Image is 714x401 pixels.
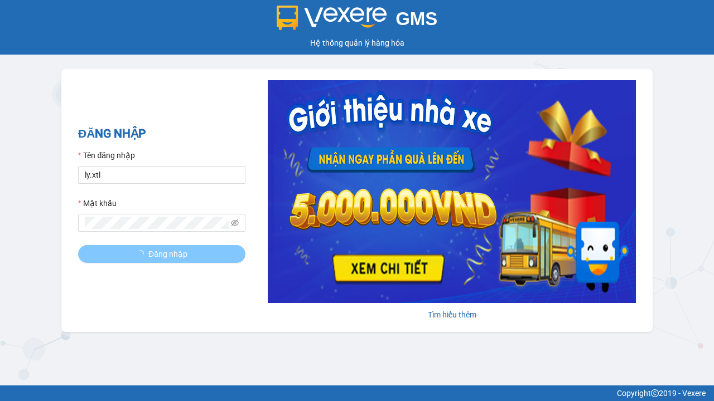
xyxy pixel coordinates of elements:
span: GMS [395,8,437,29]
span: loading [136,250,148,258]
span: eye-invisible [231,219,239,227]
label: Mật khẩu [78,197,117,209]
div: Hệ thống quản lý hàng hóa [3,37,711,49]
img: banner-0 [268,80,636,303]
label: Tên đăng nhập [78,149,135,162]
img: logo 2 [277,6,387,30]
div: Copyright 2019 - Vexere [8,387,706,399]
a: GMS [277,17,438,26]
input: Tên đăng nhập [78,166,245,184]
div: Tìm hiểu thêm [268,309,636,321]
span: Đăng nhập [148,248,187,260]
button: Đăng nhập [78,245,245,263]
h2: ĐĂNG NHẬP [78,125,245,143]
span: copyright [651,389,659,397]
input: Mật khẩu [85,217,229,229]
